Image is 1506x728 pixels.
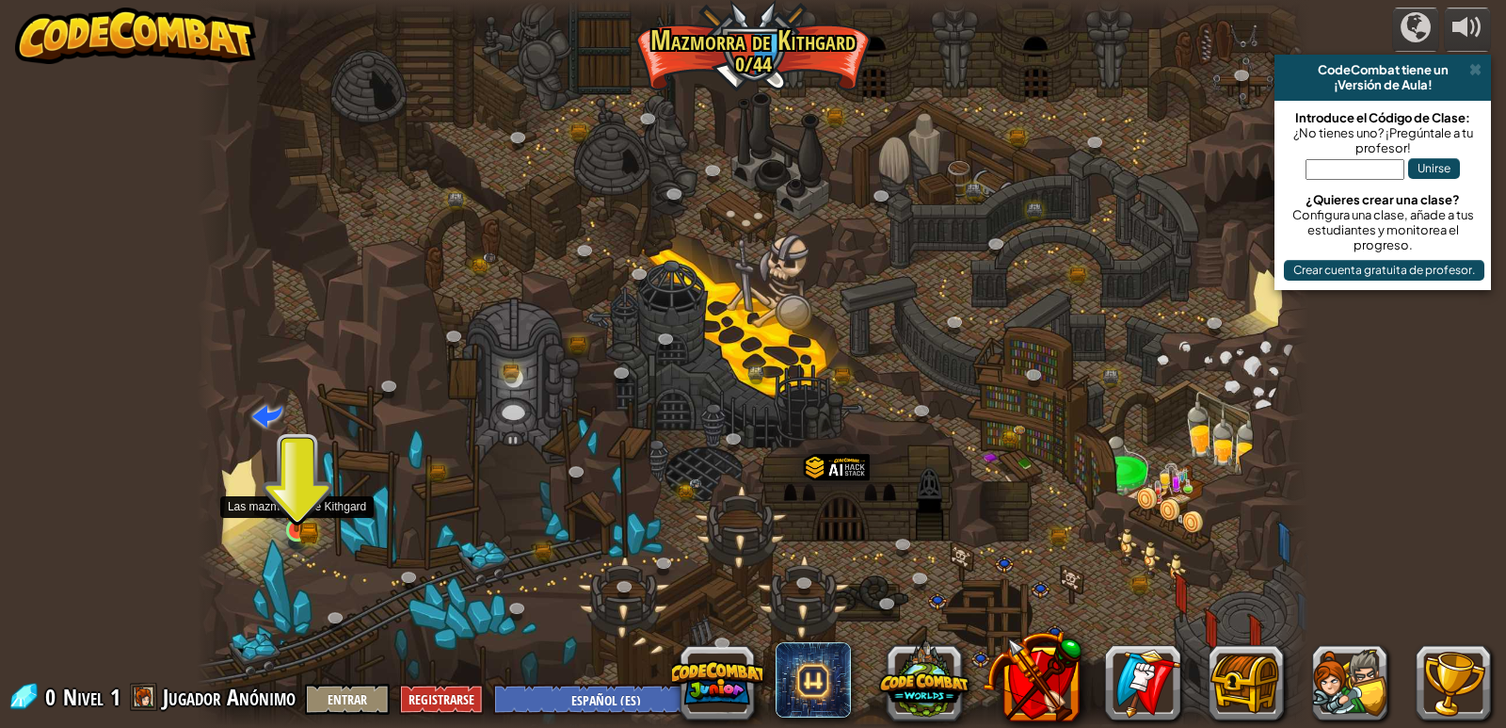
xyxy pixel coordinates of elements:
div: CodeCombat tiene un [1282,62,1483,77]
span: Nivel [63,682,104,713]
span: 1 [110,682,120,712]
div: ¿No tienes uno? ¡Pregúntale a tu profesor! [1284,125,1482,155]
button: Unirse [1408,158,1460,179]
img: portrait.png [289,493,306,510]
img: portrait.png [483,252,496,263]
div: Introduce el Código de Clase: [1284,110,1482,125]
div: ¡Versión de Aula! [1282,77,1483,92]
button: Entrar [305,684,390,715]
div: Configura una clase, añade a tus estudiantes y monitorea el progreso. [1284,207,1482,252]
button: Ajustar volúmen [1444,8,1491,52]
img: level-banner-unlock.png [282,470,311,532]
span: 0 [45,682,61,712]
img: portrait.png [689,478,702,489]
img: CodeCombat - Learn how to code by playing a game [15,8,256,64]
img: portrait.png [1013,425,1026,435]
div: ¿Quieres crear una clase? [1284,192,1482,207]
span: Jugador Anónimo [163,682,296,712]
button: Crear cuenta gratuita de profesor. [1284,260,1484,281]
button: Campañas [1392,8,1439,52]
button: Registrarse [399,684,484,715]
